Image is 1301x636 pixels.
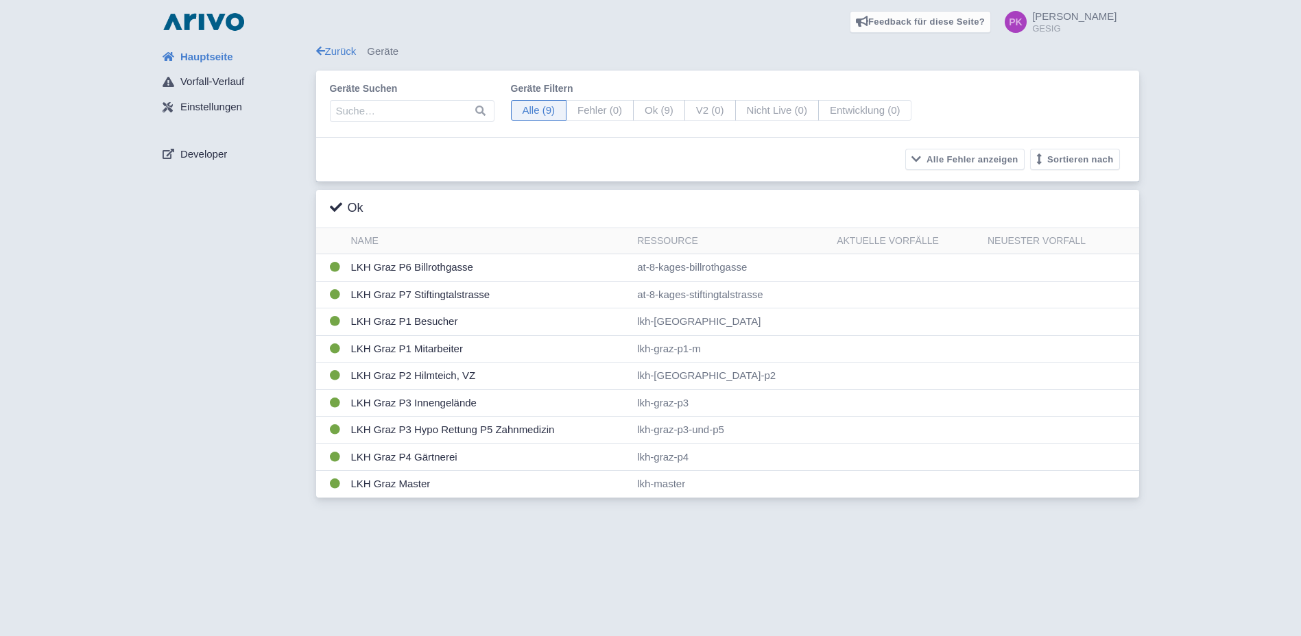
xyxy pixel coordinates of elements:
th: Aktuelle Vorfälle [831,228,982,254]
a: Feedback für diese Seite? [850,11,992,33]
span: Alle (9) [511,100,567,121]
td: lkh-master [632,471,831,498]
td: lkh-[GEOGRAPHIC_DATA] [632,308,831,336]
small: GESIG [1032,24,1117,33]
span: Vorfall-Verlauf [180,74,244,90]
input: Suche… [330,100,494,122]
td: lkh-graz-p3 [632,389,831,417]
div: Geräte [316,44,1139,60]
button: Alle Fehler anzeigen [905,149,1025,170]
td: lkh-graz-p4 [632,443,831,471]
span: Einstellungen [180,99,242,115]
label: Geräte filtern [511,82,912,96]
label: Geräte suchen [330,82,494,96]
td: lkh-graz-p3-und-p5 [632,417,831,444]
a: Hauptseite [152,44,316,70]
td: at-8-kages-billrothgasse [632,254,831,282]
span: Developer [180,147,227,162]
a: Einstellungen [152,95,316,121]
td: LKH Graz Master [346,471,632,498]
td: LKH Graz P4 Gärtnerei [346,443,632,471]
td: LKH Graz P6 Billrothgasse [346,254,632,282]
td: LKH Graz P2 Hilmteich, VZ [346,363,632,390]
span: V2 (0) [684,100,736,121]
th: Name [346,228,632,254]
td: at-8-kages-stiftingtalstrasse [632,281,831,308]
a: Vorfall-Verlauf [152,69,316,95]
span: [PERSON_NAME] [1032,10,1117,22]
span: Entwicklung (0) [818,100,912,121]
a: [PERSON_NAME] GESIG [996,11,1117,33]
img: logo [160,11,248,33]
td: lkh-graz-p1-m [632,335,831,363]
button: Sortieren nach [1030,149,1120,170]
span: Ok (9) [633,100,685,121]
span: Nicht Live (0) [735,100,819,121]
th: Neuester Vorfall [982,228,1139,254]
td: LKH Graz P3 Innengelände [346,389,632,417]
span: Hauptseite [180,49,233,65]
span: Fehler (0) [566,100,634,121]
th: Ressource [632,228,831,254]
td: LKH Graz P7 Stiftingtalstrasse [346,281,632,308]
td: lkh-[GEOGRAPHIC_DATA]-p2 [632,363,831,390]
a: Developer [152,141,316,167]
td: LKH Graz P1 Mitarbeiter [346,335,632,363]
td: LKH Graz P1 Besucher [346,308,632,336]
a: Zurück [316,45,357,57]
td: LKH Graz P3 Hypo Rettung P5 Zahnmedizin [346,417,632,444]
h3: Ok [330,201,363,216]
